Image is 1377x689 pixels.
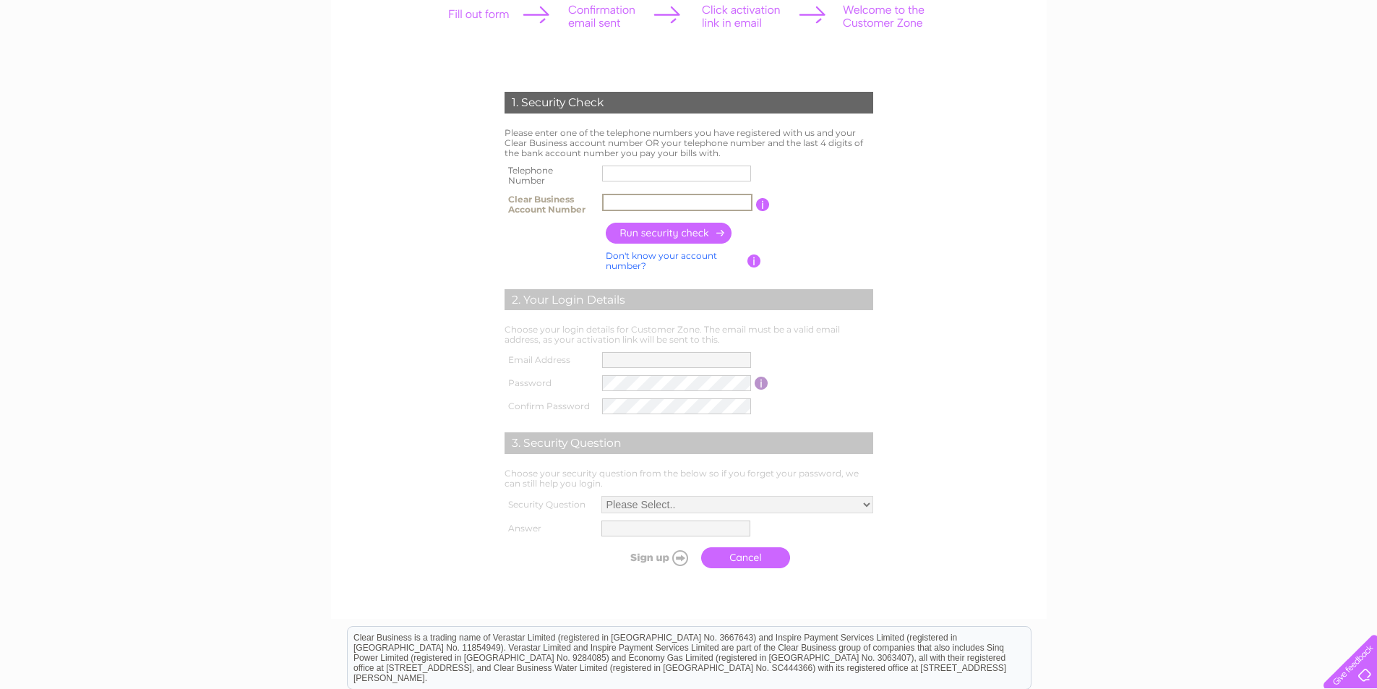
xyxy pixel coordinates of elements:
[501,190,599,219] th: Clear Business Account Number
[501,395,599,418] th: Confirm Password
[1211,61,1243,72] a: Energy
[605,547,694,568] input: Submit
[501,372,599,395] th: Password
[505,289,873,311] div: 2. Your Login Details
[501,161,599,190] th: Telephone Number
[501,348,599,372] th: Email Address
[1104,7,1204,25] a: 0333 014 3131
[756,198,770,211] input: Information
[48,38,122,82] img: logo.png
[501,465,877,492] td: Choose your security question from the below so if you forget your password, we can still help yo...
[501,492,598,517] th: Security Question
[1303,61,1324,72] a: Blog
[501,321,877,348] td: Choose your login details for Customer Zone. The email must be a valid email address, as your act...
[1175,61,1202,72] a: Water
[1251,61,1295,72] a: Telecoms
[701,547,790,568] a: Cancel
[1333,61,1368,72] a: Contact
[505,92,873,114] div: 1. Security Check
[606,250,717,271] a: Don't know your account number?
[755,377,768,390] input: Information
[501,124,877,161] td: Please enter one of the telephone numbers you have registered with us and your Clear Business acc...
[348,8,1031,70] div: Clear Business is a trading name of Verastar Limited (registered in [GEOGRAPHIC_DATA] No. 3667643...
[505,432,873,454] div: 3. Security Question
[747,254,761,268] input: Information
[501,517,598,540] th: Answer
